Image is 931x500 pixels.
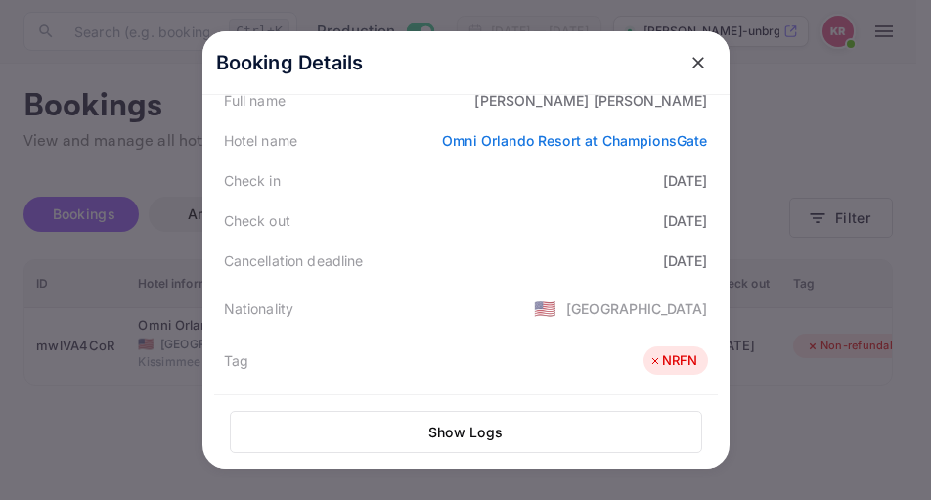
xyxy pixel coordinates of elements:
span: United States [534,291,556,326]
div: Full name [224,90,286,111]
div: NRFN [648,351,698,371]
div: [DATE] [663,250,708,271]
div: Tag [224,350,248,371]
div: Nationality [224,298,294,319]
a: Omni Orlando Resort at ChampionsGate [442,132,707,149]
button: close [681,45,716,80]
div: Cancellation deadline [224,250,364,271]
p: Booking Details [216,48,364,77]
div: [PERSON_NAME] [PERSON_NAME] [474,90,707,111]
div: Check out [224,210,290,231]
div: Hotel name [224,130,298,151]
div: [DATE] [663,210,708,231]
div: Check in [224,170,281,191]
div: [GEOGRAPHIC_DATA] [566,298,708,319]
div: [DATE] [663,170,708,191]
button: Show Logs [230,411,702,453]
